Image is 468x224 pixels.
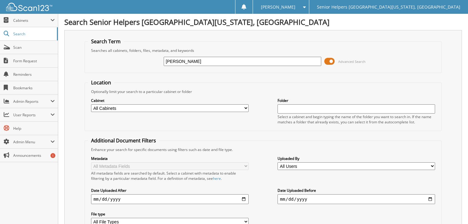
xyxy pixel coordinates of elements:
[88,137,159,144] legend: Additional Document Filters
[91,194,249,204] input: start
[278,114,435,125] div: Select a cabinet and begin typing the name of the folder you want to search in. If the name match...
[338,59,366,64] span: Advanced Search
[91,188,249,193] label: Date Uploaded After
[13,85,55,91] span: Bookmarks
[317,5,460,9] span: Senior Helpers [GEOGRAPHIC_DATA][US_STATE], [GEOGRAPHIC_DATA]
[91,211,249,217] label: File type
[6,3,52,11] img: scan123-logo-white.svg
[13,112,50,118] span: User Reports
[213,176,221,181] a: here
[278,194,435,204] input: end
[64,17,462,27] h1: Search Senior Helpers [GEOGRAPHIC_DATA][US_STATE], [GEOGRAPHIC_DATA]
[88,38,124,45] legend: Search Term
[13,139,50,145] span: Admin Menu
[13,126,55,131] span: Help
[261,5,295,9] span: [PERSON_NAME]
[13,99,50,104] span: Admin Reports
[50,153,55,158] div: 1
[13,18,50,23] span: Cabinets
[88,48,438,53] div: Searches all cabinets, folders, files, metadata, and keywords
[91,156,249,161] label: Metadata
[13,72,55,77] span: Reminders
[91,171,249,181] div: All metadata fields are searched by default. Select a cabinet with metadata to enable filtering b...
[278,156,435,161] label: Uploaded By
[278,98,435,103] label: Folder
[13,153,55,158] span: Announcements
[278,188,435,193] label: Date Uploaded Before
[88,79,114,86] legend: Location
[88,147,438,152] div: Enhance your search for specific documents using filters such as date and file type.
[13,45,55,50] span: Scan
[13,58,55,64] span: Form Request
[88,89,438,94] div: Optionally limit your search to a particular cabinet or folder
[91,98,249,103] label: Cabinet
[13,31,54,37] span: Search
